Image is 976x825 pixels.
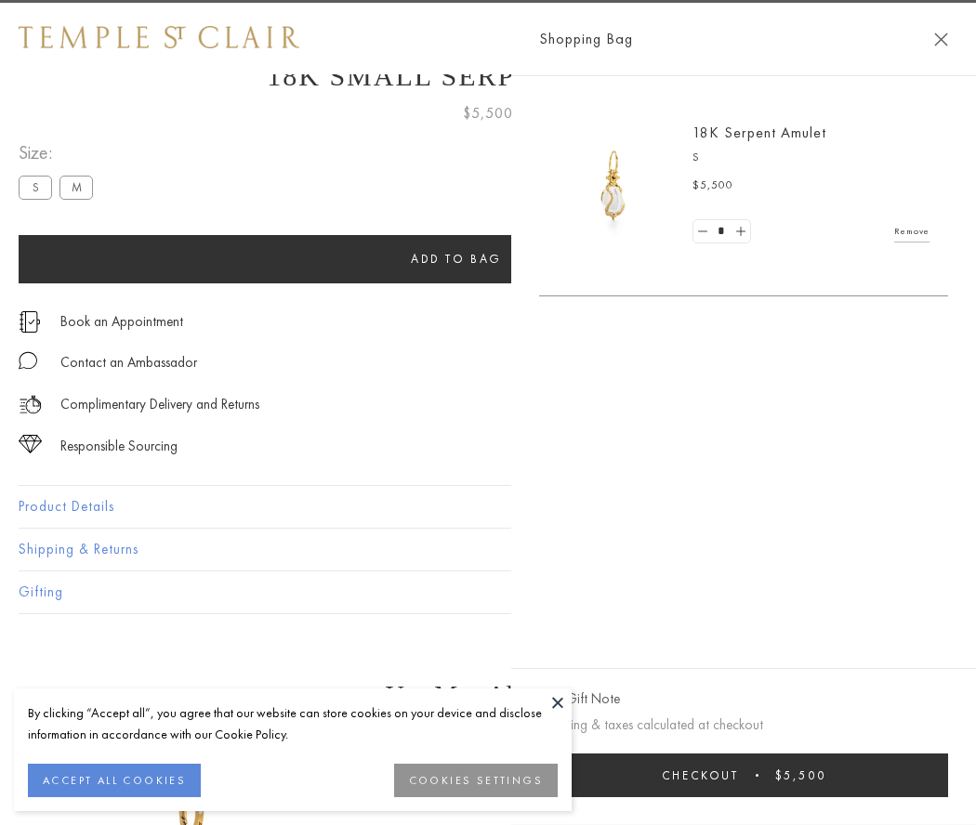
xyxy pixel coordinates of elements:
img: icon_appointment.svg [19,311,41,333]
img: icon_sourcing.svg [19,435,42,453]
button: COOKIES SETTINGS [394,764,558,797]
button: Gifting [19,571,957,613]
label: S [19,176,52,199]
a: Book an Appointment [60,311,183,332]
span: Add to bag [411,251,502,267]
span: $5,500 [463,101,513,125]
span: $5,500 [692,177,733,195]
a: Remove [894,221,930,242]
button: Add to bag [19,235,894,283]
label: M [59,176,93,199]
p: Complimentary Delivery and Returns [60,393,259,416]
span: Size: [19,137,100,168]
div: Contact an Ambassador [60,351,197,374]
button: Checkout $5,500 [539,753,948,797]
h3: You May Also Like [46,680,930,710]
span: $5,500 [775,767,826,783]
a: Set quantity to 0 [693,220,712,243]
button: Add Gift Note [539,687,620,711]
button: Close Shopping Bag [934,33,948,46]
a: Set quantity to 2 [731,220,749,243]
img: Temple St. Clair [19,26,299,48]
h1: 18K Small Serpent Amulet [19,60,957,92]
img: icon_delivery.svg [19,393,42,416]
a: 18K Serpent Amulet [692,123,826,142]
span: Checkout [662,767,739,783]
img: MessageIcon-01_2.svg [19,351,37,370]
div: By clicking “Accept all”, you agree that our website can store cookies on your device and disclos... [28,702,558,745]
button: ACCEPT ALL COOKIES [28,764,201,797]
img: P51836-E11SERPPV [558,130,669,242]
p: Shipping & taxes calculated at checkout [539,714,948,737]
div: Responsible Sourcing [60,435,178,458]
button: Shipping & Returns [19,529,957,570]
p: S [692,149,930,167]
button: Product Details [19,486,957,528]
span: Shopping Bag [539,27,633,51]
